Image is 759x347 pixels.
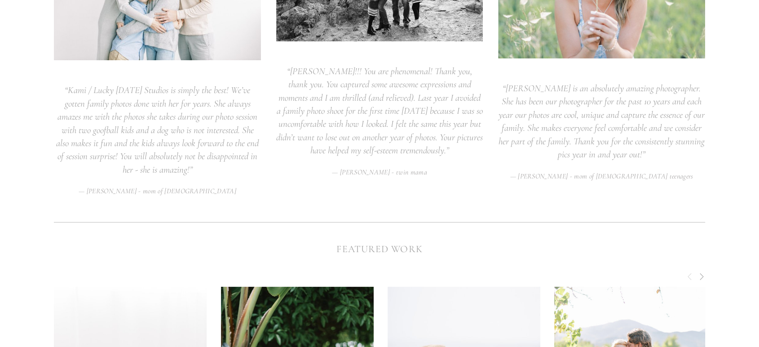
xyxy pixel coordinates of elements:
span: Previous [686,272,693,280]
span: “ [503,83,506,94]
figcaption: — [PERSON_NAME] - mom of [DEMOGRAPHIC_DATA] [54,187,260,195]
span: Next [698,272,705,280]
figcaption: — [PERSON_NAME] - mom of [DEMOGRAPHIC_DATA] teenagers [498,173,705,180]
blockquote: [PERSON_NAME]!!! You are phenomenal! Thank you, thank you. You captured some awesome expressions ... [276,65,483,157]
blockquote: Kami / Lucky [DATE] Studios is simply the best! We’ve gotten family photos done with her for year... [54,84,260,176]
span: ” [446,145,449,156]
figcaption: — [PERSON_NAME] - twin mama [276,169,483,176]
span: ” [190,164,193,175]
blockquote: [PERSON_NAME] is an absolutely amazing photographer. She has been our photographer for the past 1... [498,82,705,161]
span: ” [642,149,645,160]
span: “ [65,85,68,96]
h2: FEATURED WORK [54,242,705,257]
span: “ [287,66,290,77]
